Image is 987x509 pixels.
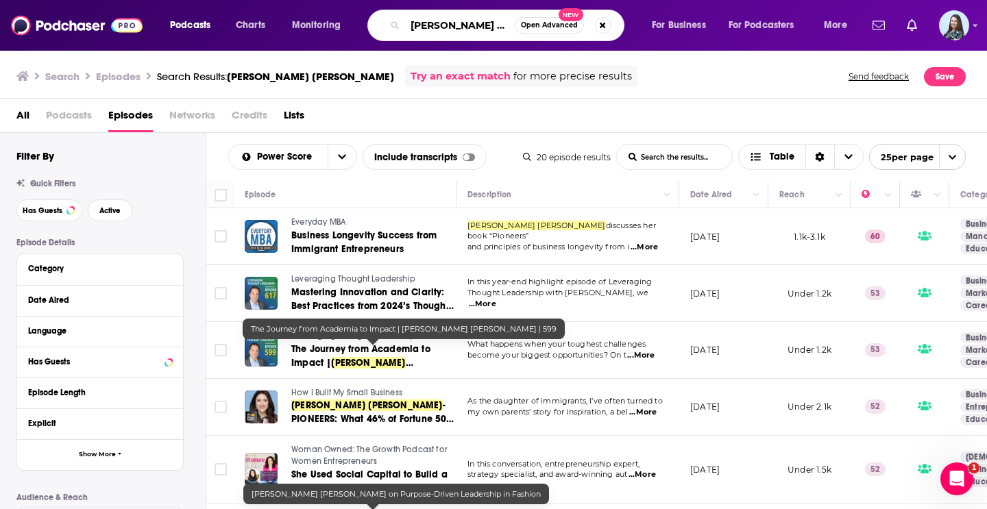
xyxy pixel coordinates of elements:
button: open menu [160,14,228,36]
span: As the daughter of immigrants, I’ve often turned to [467,396,663,406]
h3: Episodes [96,70,141,83]
span: ...More [631,242,658,253]
button: open menu [229,152,328,162]
span: Networks [169,104,215,132]
div: Sort Direction [805,145,834,169]
span: Thought Leadership with [PERSON_NAME], we [467,288,648,297]
button: Has Guests [16,199,82,221]
div: Search podcasts, credits, & more... [380,10,637,41]
div: Episode Length [28,388,163,397]
a: Everyday MBA [291,216,454,229]
span: In this conversation, entrepreneurship expert, [467,459,639,469]
button: open menu [282,14,358,36]
h2: Filter By [16,149,54,162]
span: ...More [629,407,657,418]
span: Podcasts [170,16,210,35]
div: 20 episode results [523,152,611,162]
p: 52 [865,399,886,413]
p: [DATE] [690,344,720,356]
span: More [824,16,847,35]
span: Under 1.2k [788,288,831,299]
h3: Search [45,70,80,83]
div: Power Score [862,186,881,203]
span: Logged in as brookefortierpr [939,10,969,40]
a: Leveraging Thought Leadership [291,273,454,286]
p: [DATE] [690,231,720,243]
span: In this year-end highlight episode of Leveraging [467,277,652,286]
span: What happens when your toughest challenges [467,339,646,349]
a: How I Built My Small Business [291,387,454,399]
span: ...More [629,469,656,480]
span: 25 per page [870,147,934,168]
span: [PERSON_NAME] [PERSON_NAME] [227,70,394,83]
span: Business Longevity Success from Immigrant Entrepreneurs [291,229,437,255]
span: For Podcasters [729,16,794,35]
span: Table [770,152,794,162]
span: ...More [627,350,655,361]
button: Column Actions [659,187,676,203]
img: Podchaser - Follow, Share and Rate Podcasts [11,12,143,38]
span: Leveraging Thought Leadership [291,331,415,340]
div: Category [28,264,163,273]
button: Explicit [28,414,172,432]
a: Show notifications dropdown [901,14,923,37]
span: Toggle select row [215,287,227,299]
span: Monitoring [292,16,341,35]
span: strategy specialist, and award-winning aut [467,469,627,479]
span: become your biggest opportunities? On t [467,350,626,360]
div: Date Aired [690,186,732,203]
button: open menu [869,144,966,170]
h2: Choose View [738,144,864,170]
button: Has Guests [28,353,172,370]
button: Show profile menu [939,10,969,40]
span: Woman Owned: The Growth Podcast for Women Entrepreneurs [291,445,448,467]
span: Active [99,207,121,214]
span: [PERSON_NAME] [PERSON_NAME] [291,357,406,382]
button: open menu [720,14,814,36]
span: Toggle select row [215,463,227,475]
span: and principles of business longevity from i [467,242,629,251]
p: [DATE] [690,288,720,299]
div: Episode [245,186,276,203]
span: [PERSON_NAME] [PERSON_NAME] [291,399,443,411]
button: Column Actions [748,187,765,203]
div: Has Guests [28,357,160,367]
span: 1.1k-3.1k [794,232,825,242]
span: Power Score [257,152,317,162]
span: Quick Filters [30,179,75,188]
span: Credits [232,104,267,132]
div: Has Guests [911,186,930,203]
div: Include transcripts [363,144,487,170]
p: 53 [865,286,886,300]
span: Toggle select row [215,230,227,243]
a: Charts [227,14,273,36]
a: Search Results:[PERSON_NAME] [PERSON_NAME] [157,70,394,83]
span: How I Built My Small Business [291,388,402,397]
span: Toggle select row [215,401,227,413]
span: discusses her book “Pioneers” [467,221,656,241]
span: New [559,8,583,21]
a: Episodes [108,104,153,132]
iframe: Intercom live chat [940,462,973,495]
a: Mastering Innovation and Clarity: Best Practices from 2024’s Thought Leaders | Best of 2024 with ... [291,286,454,313]
a: She Used Social Capital to Build a $1M/Month Luxury Fashion Brand Feat. Dr. [291,468,454,495]
span: Open Advanced [521,22,578,29]
span: Under 2.1k [788,401,831,412]
div: Reach [779,186,805,203]
a: The Journey from Academia to Impact |[PERSON_NAME] [PERSON_NAME] [291,343,454,370]
span: [PERSON_NAME] [PERSON_NAME] on Purpose-Driven Leadership in Fashion [252,489,541,499]
button: Save [924,67,966,86]
span: my own parents’ story for inspiration, a bel [467,407,629,417]
a: [PERSON_NAME] [PERSON_NAME]- PIONEERS: What 46% of Fortune 500 Founders Have in Common (And What ... [291,399,454,426]
span: Podcasts [46,104,92,132]
span: Under 1.2k [788,345,831,355]
span: All [16,104,29,132]
button: Column Actions [929,187,946,203]
p: 52 [865,462,886,476]
span: for more precise results [513,69,632,84]
span: The Journey from Academia to Impact | [PERSON_NAME] [PERSON_NAME] | 599 [251,324,557,334]
span: Lists [284,104,304,132]
span: Has Guests [23,207,62,214]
